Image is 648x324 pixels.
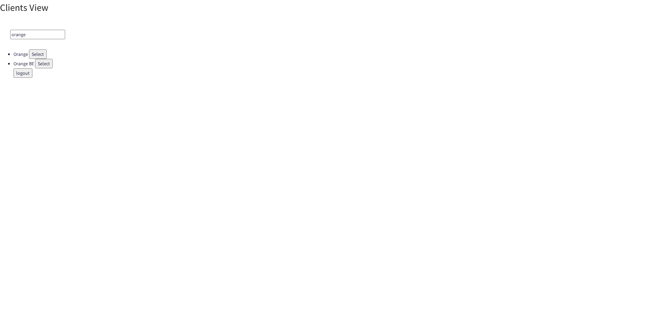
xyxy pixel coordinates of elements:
button: Select [35,59,53,68]
button: Select [29,49,47,59]
div: Widget de chat [614,292,648,324]
li: Orange BE [13,59,648,68]
li: Orange [13,49,648,59]
iframe: Chat Widget [614,292,648,324]
button: logout [13,68,32,78]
